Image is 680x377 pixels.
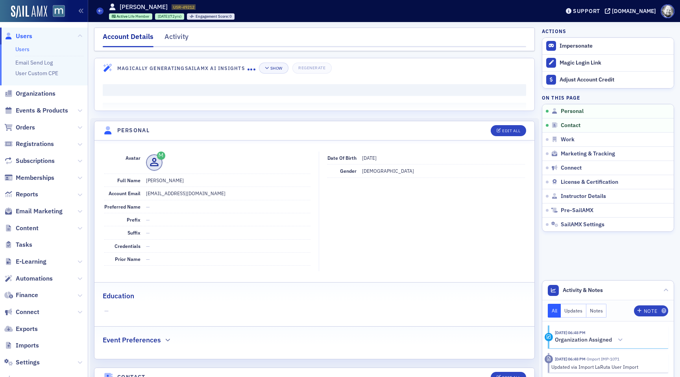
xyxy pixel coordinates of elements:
[16,291,38,299] span: Finance
[4,257,46,266] a: E-Learning
[16,308,39,316] span: Connect
[561,136,575,143] span: Work
[16,140,54,148] span: Registrations
[555,336,612,344] h5: Organization Assigned
[109,190,140,196] span: Account Email
[115,256,140,262] span: Prior Name
[573,7,600,15] div: Support
[146,216,150,223] span: —
[104,203,140,210] span: Preferred Name
[327,155,357,161] span: Date of Birth
[545,333,553,341] div: Activity
[586,356,619,362] span: Import IMP-1071
[605,8,659,14] button: [DOMAIN_NAME]
[146,174,310,187] dd: [PERSON_NAME]
[4,207,63,216] a: Email Marketing
[16,224,39,233] span: Content
[112,14,150,19] a: Active Life Member
[561,221,604,228] span: SailAMX Settings
[542,94,674,101] h4: On this page
[53,5,65,17] img: SailAMX
[4,325,38,333] a: Exports
[661,4,674,18] span: Profile
[11,6,47,18] img: SailAMX
[15,70,58,77] a: User Custom CPE
[560,43,593,50] button: Impersonate
[362,155,377,161] span: [DATE]
[561,122,580,129] span: Contact
[545,355,553,363] div: Imported Activity
[612,7,656,15] div: [DOMAIN_NAME]
[542,71,674,88] a: Adjust Account Credit
[16,32,32,41] span: Users
[16,174,54,182] span: Memberships
[146,256,150,262] span: —
[16,358,40,367] span: Settings
[4,358,40,367] a: Settings
[555,356,586,362] time: 3/31/2023 06:48 PM
[4,174,54,182] a: Memberships
[187,13,235,20] div: Engagement Score: 0
[561,179,618,186] span: License & Certification
[4,32,32,41] a: Users
[340,168,357,174] span: Gender
[16,274,53,283] span: Automations
[270,66,283,70] div: Show
[120,3,168,11] h1: [PERSON_NAME]
[116,14,128,19] span: Active
[103,335,161,345] h2: Event Preferences
[16,123,35,132] span: Orders
[542,28,566,35] h4: Actions
[196,15,232,19] div: 0
[4,341,39,350] a: Imports
[4,291,38,299] a: Finance
[4,106,68,115] a: Events & Products
[561,304,586,318] button: Updates
[563,286,603,294] span: Activity & Notes
[155,13,184,20] div: 1953-09-15 00:00:00
[292,63,331,74] button: Regenerate
[164,31,188,46] div: Activity
[173,4,194,10] span: USR-49212
[128,229,140,236] span: Suffix
[502,129,520,133] div: Edit All
[47,5,65,18] a: View Homepage
[586,304,607,318] button: Notes
[634,305,668,316] button: Note
[4,240,32,249] a: Tasks
[16,106,68,115] span: Events & Products
[103,291,134,301] h2: Education
[4,190,38,199] a: Reports
[560,76,670,83] div: Adjust Account Credit
[117,177,140,183] span: Full Name
[4,140,54,148] a: Registrations
[4,224,39,233] a: Content
[560,59,670,67] div: Magic Login Link
[117,126,150,135] h4: Personal
[4,308,39,316] a: Connect
[561,193,606,200] span: Instructor Details
[542,54,674,71] button: Magic Login Link
[555,336,626,344] button: Organization Assigned
[15,59,53,66] a: Email Send Log
[561,108,584,115] span: Personal
[196,14,230,19] span: Engagement Score :
[146,243,150,249] span: —
[126,155,140,161] span: Avatar
[16,257,46,266] span: E-Learning
[103,31,153,47] div: Account Details
[115,243,140,249] span: Credentials
[146,229,150,236] span: —
[548,304,561,318] button: All
[16,341,39,350] span: Imports
[104,307,525,315] span: —
[15,46,30,53] a: Users
[16,207,63,216] span: Email Marketing
[4,123,35,132] a: Orders
[551,363,663,370] div: Updated via Import LaRuta User Import
[644,309,657,313] div: Note
[146,187,310,200] dd: [EMAIL_ADDRESS][DOMAIN_NAME]
[555,330,586,335] time: 3/31/2023 06:48 PM
[127,216,140,223] span: Prefix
